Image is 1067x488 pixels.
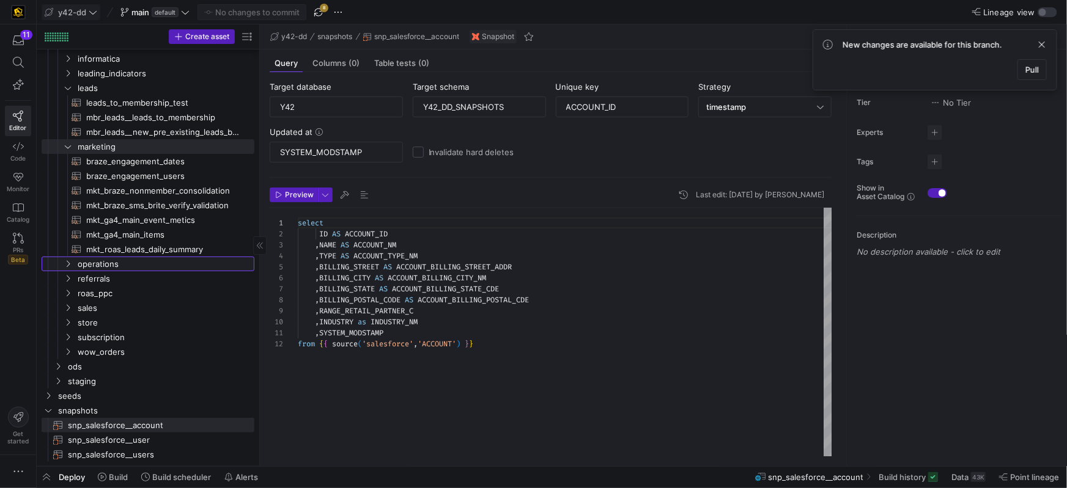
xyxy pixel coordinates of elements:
[374,32,459,41] span: snp_salesforce__account
[270,338,283,349] div: 12
[13,246,23,253] span: PRs
[556,82,599,92] span: Unique key
[375,273,383,283] span: AS
[270,188,318,202] button: Preview
[298,218,323,228] span: select
[270,239,283,250] div: 3
[418,339,456,349] span: 'ACCOUNT'
[1017,59,1047,80] button: Pull
[42,183,254,198] a: mkt_braze_nonmember_consolidation​​​​​​​​​​
[374,59,429,67] span: Table tests
[413,82,469,92] span: Target schema
[42,418,254,432] a: snp_salesforce__account​​​​​​​
[42,374,254,388] div: Press SPACE to select this row.
[68,360,253,374] span: ods
[78,330,253,344] span: subscription
[994,467,1065,487] button: Point lineage
[42,198,254,213] div: Press SPACE to select this row.
[315,317,319,327] span: ,
[117,4,193,20] button: maindefault
[298,339,315,349] span: from
[8,255,28,264] span: Beta
[42,154,254,169] a: braze_engagement_dates​​​​​​​​​​
[42,447,254,462] a: snp_salesforce__users​​​​​​​
[5,136,31,167] a: Code
[319,328,383,338] span: SYSTEM_MODSTAMP
[5,402,31,450] button: Getstarted
[1010,472,1059,482] span: Point lineage
[951,472,969,482] span: Data
[86,125,240,139] span: mbr_leads__new_pre_existing_leads_by_day​​​​​​​​​​
[68,448,240,462] span: snp_salesforce__users​​​​​​​
[857,158,918,166] span: Tags
[270,305,283,316] div: 9
[928,95,974,111] button: No tierNo Tier
[42,300,254,315] div: Press SPACE to select this row.
[315,262,319,272] span: ,
[12,6,24,18] img: https://storage.googleapis.com/y42-prod-data-exchange/images/uAsz27BndGEK0hZWDFeOjoxA7jCwgK9jE472...
[42,4,100,20] button: y42-dd
[275,59,298,67] span: Query
[78,52,253,66] span: informatica
[7,216,29,223] span: Catalog
[857,98,918,107] span: Tier
[358,339,362,349] span: (
[319,251,336,261] span: TYPE
[270,127,312,137] span: Updated at
[42,95,254,110] div: Press SPACE to select this row.
[59,472,85,482] span: Deploy
[42,330,254,344] div: Press SPACE to select this row.
[78,257,253,271] span: operations
[383,262,392,272] span: AS
[42,169,254,183] a: braze_engagement_users​​​​​​​​​​
[169,29,235,44] button: Create asset
[5,228,31,269] a: PRsBeta
[319,240,336,250] span: NAME
[931,98,971,107] span: No Tier
[42,227,254,242] a: mkt_ga4_main_items​​​​​​​​​​
[270,217,283,228] div: 1
[482,32,514,41] span: Snapshot
[42,227,254,242] div: Press SPACE to select this row.
[42,242,254,257] div: Press SPACE to select this row.
[42,388,254,403] div: Press SPACE to select this row.
[86,96,240,110] span: leads_to_membership_test​​​​​​​​​​
[857,184,904,201] span: Show in Asset Catalog
[42,125,254,139] div: Press SPACE to select this row.
[7,430,29,445] span: Get started
[267,29,310,44] button: y42-dd
[706,102,746,112] span: timestamp
[86,213,240,227] span: mkt_ga4_main_event_metics​​​​​​​​​​
[86,184,240,198] span: mkt_braze_nonmember_consolidation​​​​​​​​​​
[879,472,926,482] span: Build history
[68,433,240,447] span: snp_salesforce__user​​​​​​​
[353,240,396,250] span: ACCOUNT_NM
[20,30,32,40] div: 11
[332,229,341,239] span: AS
[5,106,31,136] a: Editor
[270,250,283,261] div: 4
[42,344,254,359] div: Press SPACE to select this row.
[698,82,731,92] span: Strategy
[86,228,240,242] span: mkt_ga4_main_items​​​​​​​​​​
[315,273,319,283] span: ,
[315,29,356,44] button: snapshots
[319,317,353,327] span: INDUSTRY
[349,59,360,67] span: (0)
[42,432,254,447] div: Press SPACE to select this row.
[42,125,254,139] a: mbr_leads__new_pre_existing_leads_by_day​​​​​​​​​​
[42,81,254,95] div: Press SPACE to select this row.
[42,242,254,257] a: mkt_roas_leads_daily_summary​​​​​​​​​​
[341,251,349,261] span: AS
[5,29,31,51] button: 11
[235,472,258,482] span: Alerts
[388,273,486,283] span: ACCOUNT_BILLING_CITY_NM
[358,317,366,327] span: as
[86,198,240,213] span: mkt_braze_sms_brite_verify_validation​​​​​​​​​​
[42,213,254,227] a: mkt_ga4_main_event_metics​​​​​​​​​​
[7,185,29,192] span: Monitor
[456,339,460,349] span: )
[219,467,264,487] button: Alerts
[86,111,240,125] span: mbr_leads__leads_to_membership​​​​​​​​​​
[42,257,254,271] div: Press SPACE to select this row.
